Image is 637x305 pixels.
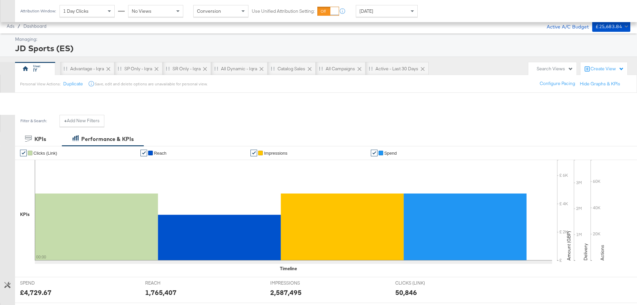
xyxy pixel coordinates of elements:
button: £25,683.84 [592,21,630,32]
span: Clicks (Link) [33,151,57,156]
span: Impressions [264,151,287,156]
span: [DATE] [359,8,373,14]
div: Active A/C Budget [540,21,589,31]
div: Drag to reorder tab [319,67,323,70]
span: REACH [145,280,195,286]
strong: + [64,118,67,124]
div: Filter & Search: [20,119,47,123]
span: No Views [132,8,151,14]
div: 2,587,495 [270,288,302,297]
span: 1 Day Clicks [63,8,89,14]
div: Managing: [15,36,629,43]
div: Save, edit and delete options are unavailable for personal view. [95,81,207,87]
div: Catalog Sales [278,66,305,72]
div: Drag to reorder tab [64,67,67,70]
button: Hide Graphs & KPIs [580,81,620,87]
div: All Dynamic - Iqra [221,66,257,72]
a: ✔ [140,150,147,156]
div: SR only - Iqra [173,66,201,72]
span: SPEND [20,280,70,286]
div: Personal View Actions: [20,81,61,87]
button: Duplicate [63,81,83,87]
span: IMPRESSIONS [270,280,320,286]
span: / [14,23,23,29]
div: KPIs [34,135,46,143]
text: Amount (GBP) [566,231,572,260]
text: Actions [599,245,605,260]
text: Delivery [582,243,589,260]
a: ✔ [250,150,257,156]
div: IY [33,67,37,73]
div: Drag to reorder tab [214,67,218,70]
div: JD Sports (ES) [15,43,629,54]
div: £25,683.84 [596,22,622,31]
div: Drag to reorder tab [369,67,373,70]
div: 1,765,407 [145,288,177,297]
div: Attribution Window: [20,9,56,13]
div: 50,846 [395,288,417,297]
a: ✔ [20,150,27,156]
div: Drag to reorder tab [271,67,275,70]
button: Configure Pacing [535,78,580,90]
button: +Add New Filters [60,115,104,127]
div: Performance & KPIs [81,135,134,143]
div: All Campaigns [326,66,355,72]
span: CLICKS (LINK) [395,280,445,286]
div: Advantage - Iqra [70,66,104,72]
a: Dashboard [23,23,46,29]
div: Search Views [537,66,573,72]
span: Conversion [197,8,221,14]
div: £4,729.67 [20,288,51,297]
div: SP only - Iqra [124,66,152,72]
div: Drag to reorder tab [118,67,121,70]
div: KPIs [20,211,30,218]
label: Use Unified Attribution Setting: [252,8,315,14]
div: Create View [591,66,624,72]
div: Timeline [280,265,297,272]
span: Reach [154,151,167,156]
span: Spend [384,151,397,156]
div: Active - Last 30 Days [376,66,418,72]
span: Ads [7,23,14,29]
a: ✔ [371,150,378,156]
div: Drag to reorder tab [166,67,170,70]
